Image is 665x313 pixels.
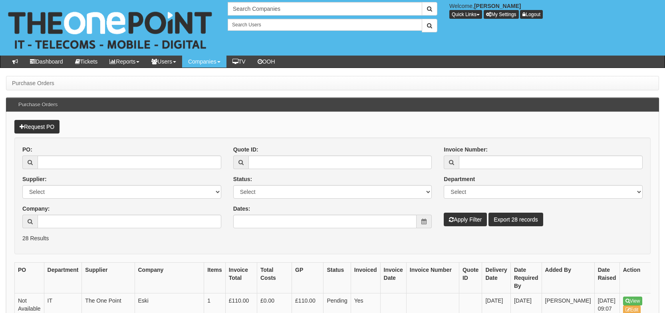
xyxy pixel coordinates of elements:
[351,262,380,293] th: Invoiced
[252,56,281,68] a: OOH
[226,56,252,68] a: TV
[22,234,643,242] p: 28 Results
[474,3,521,9] b: [PERSON_NAME]
[15,262,44,293] th: PO
[14,98,62,112] h3: Purchase Orders
[22,175,47,183] label: Supplier:
[482,262,510,293] th: Delivery Date
[444,213,487,226] button: Apply Filter
[619,262,660,293] th: Action
[182,56,226,68] a: Companies
[14,120,60,134] a: Request PO
[22,146,32,154] label: PO:
[443,2,665,19] div: Welcome,
[225,262,257,293] th: Invoice Total
[22,205,50,213] label: Company:
[145,56,182,68] a: Users
[44,262,82,293] th: Department
[488,213,543,226] a: Export 28 records
[135,262,204,293] th: Company
[444,175,475,183] label: Department
[380,262,406,293] th: Invoice Date
[103,56,145,68] a: Reports
[449,10,482,19] button: Quick Links
[406,262,459,293] th: Invoice Number
[257,262,292,293] th: Total Costs
[12,79,54,87] li: Purchase Orders
[228,19,422,31] input: Search Users
[292,262,324,293] th: GP
[69,56,104,68] a: Tickets
[520,10,543,19] a: Logout
[510,262,542,293] th: Date Required By
[233,205,250,213] label: Dates:
[542,262,594,293] th: Added By
[594,262,619,293] th: Date Raised
[623,297,643,305] a: View
[82,262,135,293] th: Supplier
[204,262,226,293] th: Items
[444,146,488,154] label: Invoice Number:
[324,262,351,293] th: Status
[228,2,422,16] input: Search Companies
[484,10,519,19] a: My Settings
[24,56,69,68] a: Dashboard
[233,146,258,154] label: Quote ID:
[459,262,482,293] th: Quote ID
[233,175,252,183] label: Status:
